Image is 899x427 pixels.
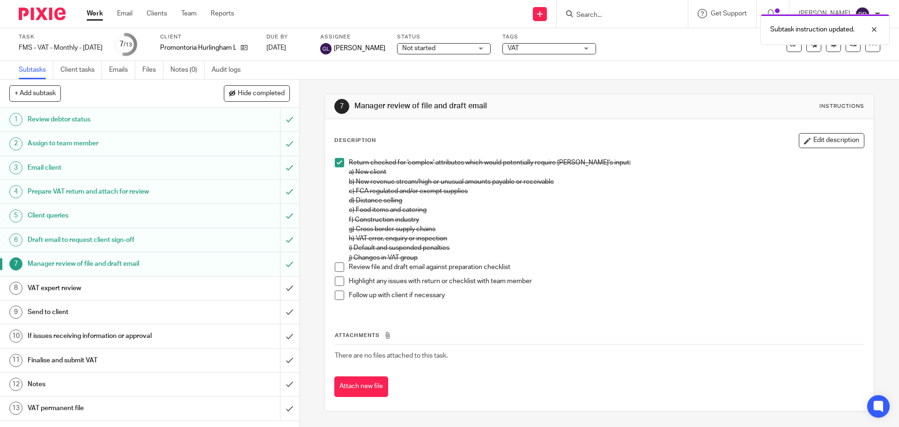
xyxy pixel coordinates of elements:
[9,137,22,150] div: 2
[212,61,248,79] a: Audit logs
[28,329,190,343] h1: If issues receiving information or approval
[819,103,864,110] div: Instructions
[19,33,103,41] label: Task
[142,61,163,79] a: Files
[334,137,376,144] p: Description
[28,161,190,175] h1: Email client
[60,61,102,79] a: Client tasks
[224,85,290,101] button: Hide completed
[124,42,132,47] small: /13
[19,61,53,79] a: Subtasks
[354,101,619,111] h1: Manager review of file and draft email
[28,305,190,319] h1: Send to client
[211,9,234,18] a: Reports
[349,253,863,262] p: j) Changes in VAT group
[397,33,491,41] label: Status
[349,277,863,286] p: Highlight any issues with return or checklist with team member
[9,378,22,391] div: 12
[9,85,61,101] button: + Add subtask
[9,210,22,223] div: 5
[9,257,22,270] div: 7
[349,262,863,272] p: Review file and draft email against preparation checklist
[334,376,388,397] button: Attach new file
[335,352,448,359] span: There are no files attached to this task.
[181,9,197,18] a: Team
[9,402,22,415] div: 13
[334,99,349,114] div: 7
[238,90,285,97] span: Hide completed
[28,112,190,127] h1: Review debtor status
[28,209,190,223] h1: Client queries
[28,233,190,247] h1: Draft email to request client sign-off
[266,33,309,41] label: Due by
[508,45,519,52] span: VAT
[266,45,286,51] span: [DATE]
[320,33,385,41] label: Assignee
[87,9,103,18] a: Work
[147,9,167,18] a: Clients
[9,113,22,126] div: 1
[28,353,190,367] h1: Finalise and submit VAT
[9,233,22,247] div: 6
[19,43,103,52] div: FMS - VAT - Monthly - [DATE]
[170,61,205,79] a: Notes (0)
[9,306,22,319] div: 9
[334,44,385,53] span: [PERSON_NAME]
[855,7,870,22] img: svg%3E
[9,161,22,174] div: 3
[9,354,22,367] div: 11
[119,39,132,50] div: 7
[19,7,66,20] img: Pixie
[770,25,855,34] p: Subtask instruction updated.
[799,133,864,148] button: Edit description
[28,377,190,391] h1: Notes
[335,333,380,338] span: Attachments
[402,45,435,52] span: Not started
[160,43,236,52] p: Promontoria Hurlingham Ltd
[9,330,22,343] div: 10
[28,136,190,150] h1: Assign to team member
[109,61,135,79] a: Emails
[28,185,190,199] h1: Prepare VAT return and attach for review
[349,158,863,253] p: Return checked for 'complex' attributes which would potentially require [PERSON_NAME]'s input: a)...
[28,401,190,415] h1: VAT permanent file
[28,281,190,295] h1: VAT expert review
[320,43,332,54] img: svg%3E
[160,33,255,41] label: Client
[28,257,190,271] h1: Manager review of file and draft email
[9,185,22,198] div: 4
[19,43,103,52] div: FMS - VAT - Monthly - July 2025
[117,9,133,18] a: Email
[9,282,22,295] div: 8
[349,291,863,300] p: Follow up with client if necessary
